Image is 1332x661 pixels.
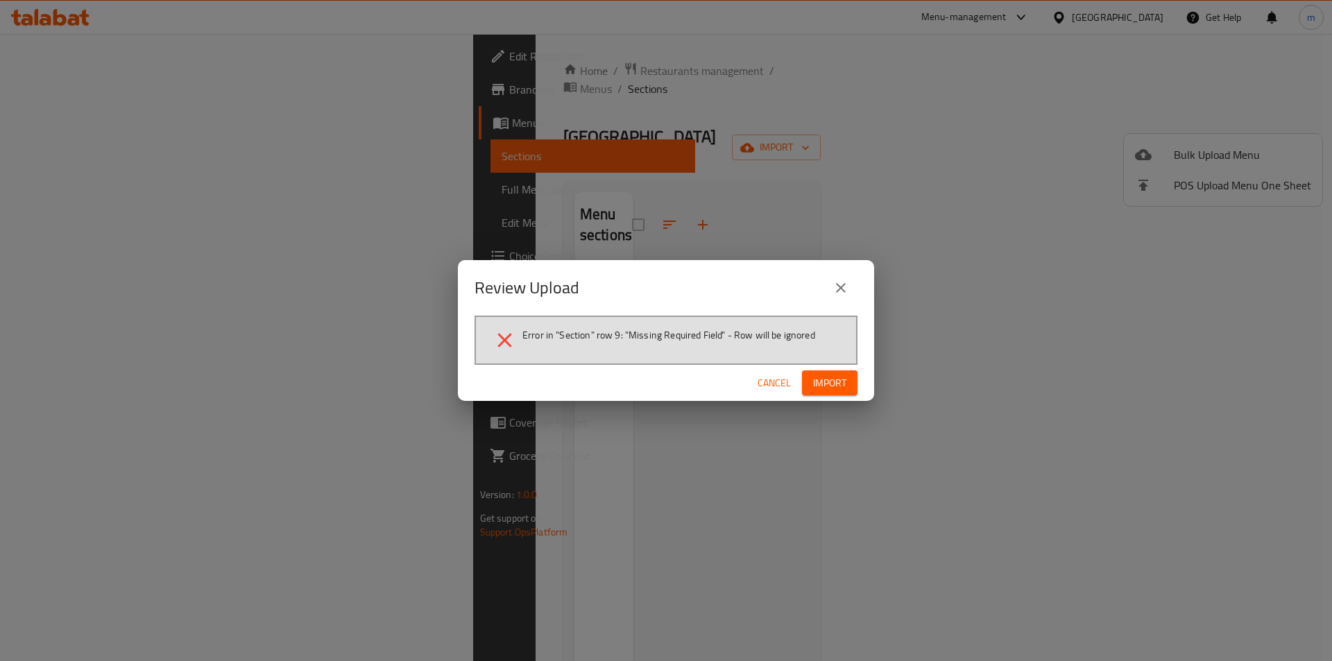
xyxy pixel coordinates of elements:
[522,328,815,342] span: Error in "Section" row 9: "Missing Required Field" - Row will be ignored
[475,277,579,299] h2: Review Upload
[802,370,857,396] button: Import
[813,375,846,392] span: Import
[824,271,857,304] button: close
[752,370,796,396] button: Cancel
[758,375,791,392] span: Cancel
